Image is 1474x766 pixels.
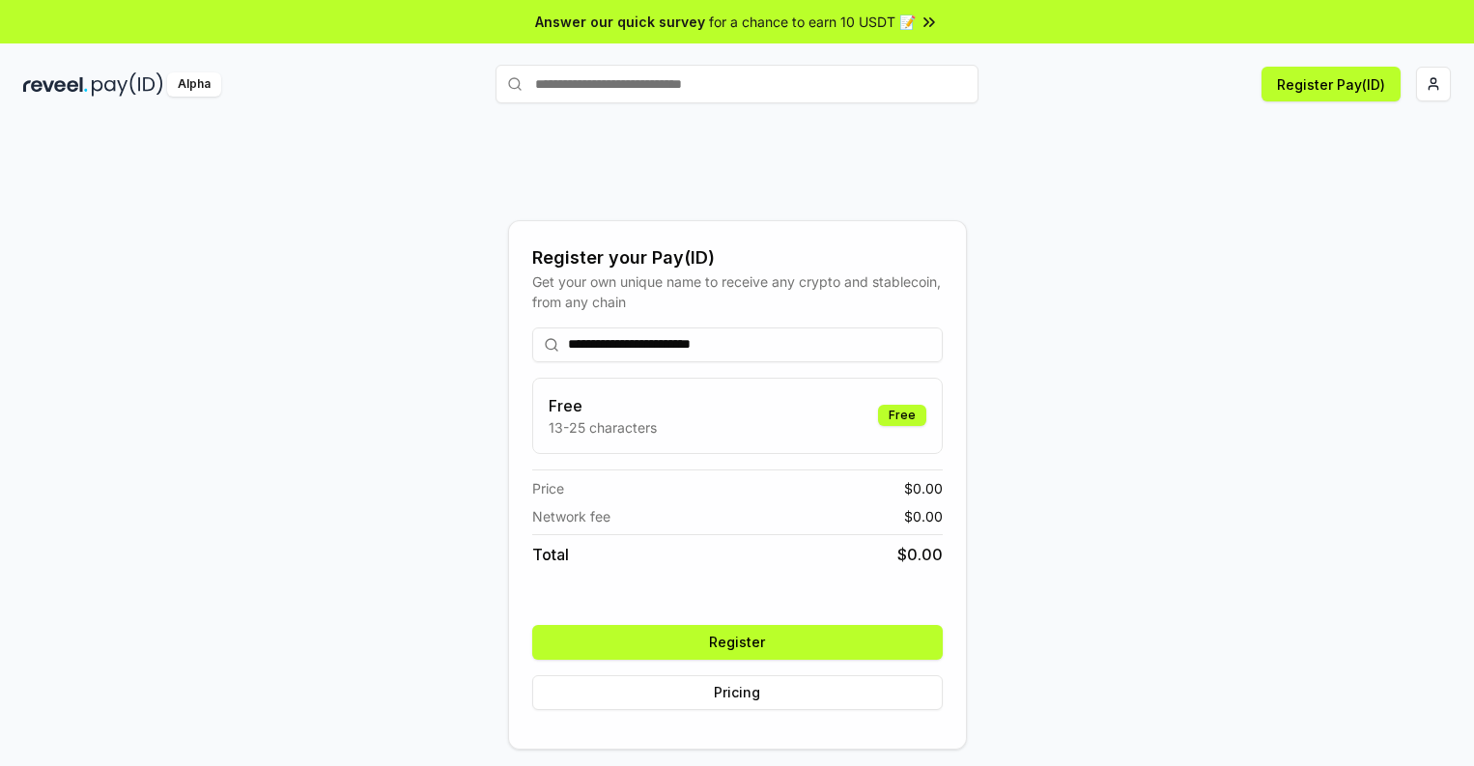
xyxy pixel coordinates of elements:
[532,675,943,710] button: Pricing
[904,478,943,498] span: $ 0.00
[532,625,943,660] button: Register
[167,72,221,97] div: Alpha
[532,478,564,498] span: Price
[535,12,705,32] span: Answer our quick survey
[532,506,610,526] span: Network fee
[532,543,569,566] span: Total
[532,244,943,271] div: Register your Pay(ID)
[92,72,163,97] img: pay_id
[549,394,657,417] h3: Free
[532,271,943,312] div: Get your own unique name to receive any crypto and stablecoin, from any chain
[549,417,657,438] p: 13-25 characters
[904,506,943,526] span: $ 0.00
[878,405,926,426] div: Free
[23,72,88,97] img: reveel_dark
[897,543,943,566] span: $ 0.00
[1261,67,1401,101] button: Register Pay(ID)
[709,12,916,32] span: for a chance to earn 10 USDT 📝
